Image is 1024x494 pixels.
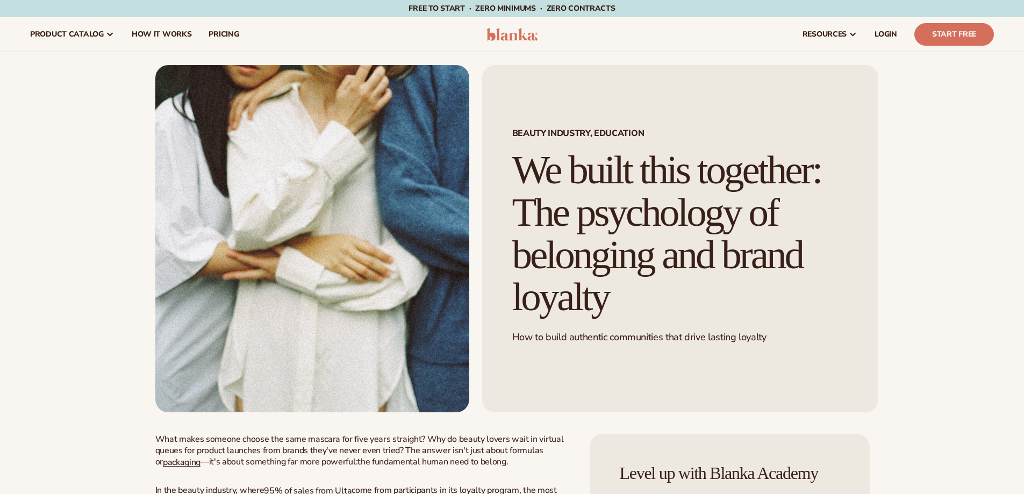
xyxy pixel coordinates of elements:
span: LOGIN [875,30,897,39]
span: the fundamental human need to belong. [357,456,508,468]
a: product catalog [22,17,123,52]
span: pricing [209,30,239,39]
span: Beauty industry, Education [512,129,848,138]
a: pricing [200,17,247,52]
span: What makes someone choose the same mascara for five years straight? Why do beauty lovers wait in ... [155,433,564,468]
span: How It Works [132,30,192,39]
a: Start Free [914,23,994,46]
span: Free to start · ZERO minimums · ZERO contracts [409,3,615,13]
h1: We built this together: The psychology of belonging and brand loyalty [512,149,848,318]
h4: Level up with Blanka Academy [620,464,840,483]
span: How to build authentic communities that drive lasting loyalty [512,331,767,343]
a: LOGIN [866,17,906,52]
span: —it's about something far more powerful: [200,456,357,468]
span: product catalog [30,30,104,39]
a: resources [794,17,866,52]
a: How It Works [123,17,200,52]
img: Close-up of three people standing close together, with their arms wrapped around each other in a ... [155,65,469,412]
a: packaging [163,456,200,468]
img: logo [486,28,538,41]
span: resources [803,30,847,39]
